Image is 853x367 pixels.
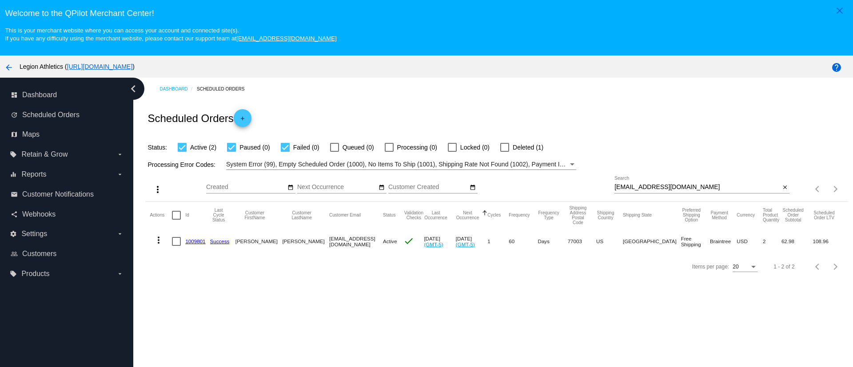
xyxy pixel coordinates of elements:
[11,127,124,142] a: map Maps
[159,82,197,96] a: Dashboard
[596,210,615,220] button: Change sorting for ShippingCountry
[403,202,424,229] mat-header-cell: Validation Checks
[424,229,455,254] mat-cell: [DATE]
[834,5,845,16] mat-icon: close
[538,229,568,254] mat-cell: Days
[11,250,18,257] i: people_outline
[470,184,476,191] mat-icon: date_range
[116,270,124,277] i: arrow_drop_down
[116,151,124,158] i: arrow_drop_down
[383,213,395,218] button: Change sorting for Status
[152,184,163,195] mat-icon: more_vert
[206,184,286,191] input: Created
[456,229,488,254] mat-cell: [DATE]
[4,62,14,73] mat-icon: arrow_back
[11,108,124,122] a: update Scheduled Orders
[5,27,336,42] small: This is your merchant website where you can access your account and connected site(s). If you hav...
[733,264,757,270] mat-select: Items per page:
[733,264,738,270] span: 20
[782,184,788,191] mat-icon: close
[692,264,729,270] div: Items per page:
[509,229,538,254] mat-cell: 60
[763,202,781,229] mat-header-cell: Total Product Quantity
[456,210,480,220] button: Change sorting for NextOccurrenceUtc
[568,229,596,254] mat-cell: 77003
[20,63,135,70] span: Legion Athletics ( )
[11,187,124,201] a: email Customer Notifications
[22,130,40,138] span: Maps
[22,91,57,99] span: Dashboard
[282,229,329,254] mat-cell: [PERSON_NAME]
[236,35,337,42] a: [EMAIL_ADDRESS][DOMAIN_NAME]
[67,63,133,70] a: [URL][DOMAIN_NAME]
[781,229,813,254] mat-cell: 62.98
[150,202,172,229] mat-header-cell: Actions
[21,150,68,158] span: Retain & Grow
[397,142,437,153] span: Processing (0)
[827,180,845,198] button: Next page
[379,184,385,191] mat-icon: date_range
[153,235,164,245] mat-icon: more_vert
[210,238,230,244] a: Success
[831,62,842,73] mat-icon: help
[126,82,140,96] i: chevron_left
[21,230,47,238] span: Settings
[456,241,475,247] a: (GMT-5)
[813,229,843,254] mat-cell: 108.96
[780,183,789,192] button: Clear
[21,170,46,178] span: Reports
[22,210,56,218] span: Webhooks
[623,229,681,254] mat-cell: [GEOGRAPHIC_DATA]
[623,213,652,218] button: Change sorting for ShippingState
[282,210,321,220] button: Change sorting for CustomerLastName
[11,191,18,198] i: email
[22,190,94,198] span: Customer Notifications
[538,210,560,220] button: Change sorting for FrequencyType
[773,264,794,270] div: 1 - 2 of 2
[21,270,49,278] span: Products
[185,238,205,244] a: 1009801
[190,142,216,153] span: Active (2)
[10,151,17,158] i: local_offer
[487,213,501,218] button: Change sorting for Cycles
[424,210,447,220] button: Change sorting for LastOccurrenceUtc
[235,229,283,254] mat-cell: [PERSON_NAME]
[210,208,227,222] button: Change sorting for LastProcessingCycleId
[809,258,827,276] button: Previous page
[710,210,729,220] button: Change sorting for PaymentMethod.Type
[22,250,56,258] span: Customers
[147,109,251,127] h2: Scheduled Orders
[11,91,18,99] i: dashboard
[237,115,248,126] mat-icon: add
[596,229,623,254] mat-cell: US
[10,270,17,277] i: local_offer
[10,171,17,178] i: equalizer
[116,171,124,178] i: arrow_drop_down
[5,8,848,18] h3: Welcome to the QPilot Merchant Center!
[737,229,763,254] mat-cell: USD
[329,229,383,254] mat-cell: [EMAIL_ADDRESS][DOMAIN_NAME]
[226,159,576,170] mat-select: Filter by Processing Error Codes
[22,111,80,119] span: Scheduled Orders
[287,184,294,191] mat-icon: date_range
[509,213,530,218] button: Change sorting for Frequency
[239,142,270,153] span: Paused (0)
[197,82,252,96] a: Scheduled Orders
[343,142,374,153] span: Queued (0)
[737,213,755,218] button: Change sorting for CurrencyIso
[11,131,18,138] i: map
[235,210,275,220] button: Change sorting for CustomerFirstName
[297,184,377,191] input: Next Occurrence
[809,180,827,198] button: Previous page
[388,184,468,191] input: Customer Created
[383,238,397,244] span: Active
[403,236,414,246] mat-icon: check
[147,144,167,151] span: Status:
[781,208,805,222] button: Change sorting for Subtotal
[763,229,781,254] mat-cell: 2
[424,241,443,247] a: (GMT-5)
[568,205,588,225] button: Change sorting for ShippingPostcode
[487,229,509,254] mat-cell: 1
[116,230,124,237] i: arrow_drop_down
[293,142,319,153] span: Failed (0)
